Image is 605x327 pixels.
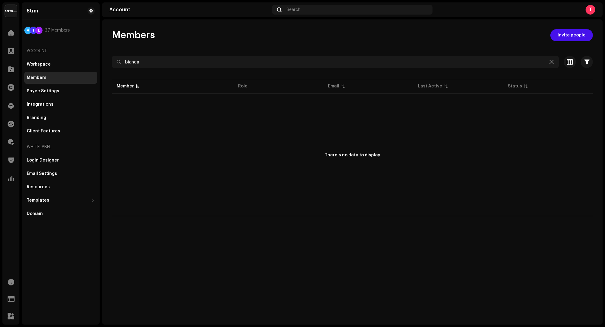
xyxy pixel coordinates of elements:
[27,185,50,189] div: Resources
[5,5,17,17] img: 408b884b-546b-4518-8448-1008f9c76b02
[24,181,97,193] re-m-nav-item: Resources
[27,129,60,134] div: Client Features
[27,62,51,67] div: Workspace
[24,44,97,58] re-a-nav-header: Account
[112,29,155,41] span: Members
[27,211,43,216] div: Domain
[24,58,97,70] re-m-nav-item: Workspace
[586,5,595,15] div: T
[27,158,59,163] div: Login Designer
[24,208,97,220] re-m-nav-item: Domain
[27,198,49,203] div: Templates
[558,29,586,41] span: Invite people
[24,154,97,166] re-m-nav-item: Login Designer
[24,168,97,180] re-m-nav-item: Email Settings
[27,75,46,80] div: Members
[286,7,300,12] span: Search
[27,89,59,94] div: Payee Settings
[112,56,559,68] input: Search
[24,140,97,154] re-a-nav-header: Whitelabel
[24,194,97,206] re-m-nav-dropdown: Templates
[550,29,593,41] button: Invite people
[27,171,57,176] div: Email Settings
[35,27,43,34] div: L
[45,28,70,33] span: 37 Members
[30,27,37,34] div: T
[24,85,97,97] re-m-nav-item: Payee Settings
[24,98,97,111] re-m-nav-item: Integrations
[325,152,380,158] div: There's no data to display
[27,102,53,107] div: Integrations
[27,115,46,120] div: Branding
[24,72,97,84] re-m-nav-item: Members
[109,7,270,12] div: Account
[24,27,32,34] div: A
[24,125,97,137] re-m-nav-item: Client Features
[27,9,38,13] div: Strm
[24,112,97,124] re-m-nav-item: Branding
